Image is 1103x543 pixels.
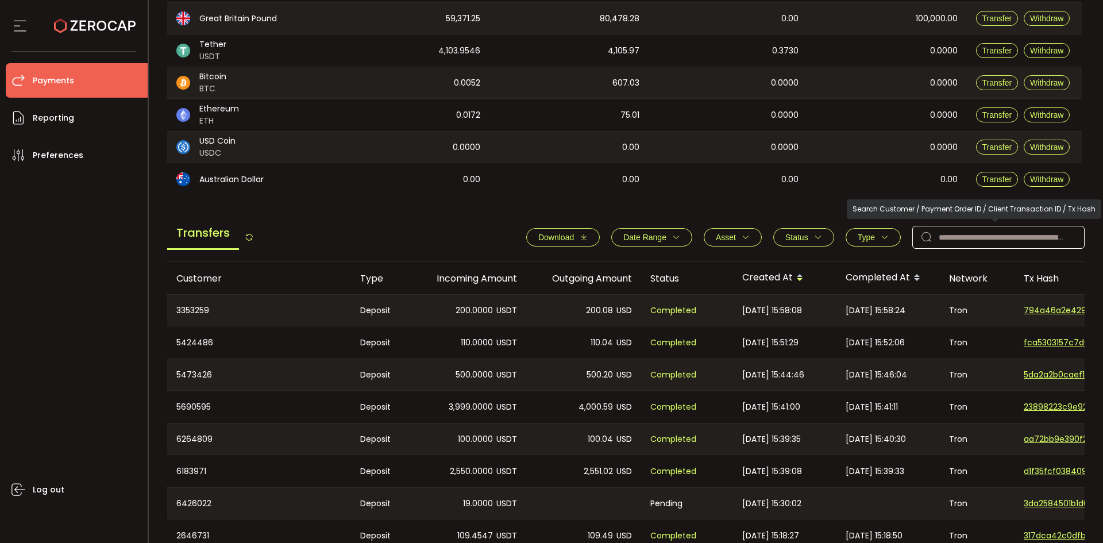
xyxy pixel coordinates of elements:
span: 607.03 [612,76,639,90]
span: Status [785,233,808,242]
span: 0.0000 [771,76,799,90]
span: 0.00 [781,173,799,186]
span: BTC [199,83,226,95]
span: [DATE] 15:52:06 [846,336,905,349]
div: Created At [733,268,836,288]
span: [DATE] 15:18:50 [846,529,903,542]
span: 200.08 [586,304,613,317]
span: [DATE] 15:39:35 [742,433,801,446]
button: Withdraw [1024,172,1070,187]
iframe: Chat Widget [1046,488,1103,543]
span: 0.0000 [930,109,958,122]
span: USD [616,368,632,382]
span: Completed [650,368,696,382]
div: Incoming Amount [411,272,526,285]
div: 6426022 [167,488,351,519]
span: [DATE] 15:44:46 [742,368,804,382]
div: Type [351,272,411,285]
span: USD [616,336,632,349]
span: 0.00 [622,173,639,186]
span: USDT [496,433,517,446]
span: USDT [496,304,517,317]
span: Asset [716,233,736,242]
span: USDT [496,529,517,542]
span: Reporting [33,110,74,126]
span: 0.0000 [930,141,958,154]
button: Type [846,228,901,247]
span: ETH [199,115,239,127]
span: Ethereum [199,103,239,115]
div: 6264809 [167,423,351,455]
span: Transfer [982,110,1012,120]
span: [DATE] 15:39:08 [742,465,802,478]
div: Status [641,272,733,285]
div: Deposit [351,391,411,423]
img: usdc_portfolio.svg [176,140,190,154]
span: Completed [650,433,696,446]
button: Transfer [976,107,1019,122]
span: [DATE] 15:18:27 [742,529,799,542]
span: 4,000.59 [579,400,613,414]
span: USD [616,304,632,317]
span: Withdraw [1030,46,1063,55]
span: Transfer [982,14,1012,23]
div: Completed At [836,268,940,288]
button: Date Range [611,228,692,247]
span: USDT [496,368,517,382]
span: Withdraw [1030,175,1063,184]
span: Completed [650,336,696,349]
span: 3,999.0000 [449,400,493,414]
span: Transfers [167,217,239,250]
div: 5424486 [167,326,351,359]
span: [DATE] 15:58:24 [846,304,905,317]
img: eth_portfolio.svg [176,108,190,122]
button: Transfer [976,140,1019,155]
span: Tether [199,38,226,51]
img: btc_portfolio.svg [176,76,190,90]
button: Withdraw [1024,107,1070,122]
span: USD Coin [199,135,236,147]
button: Transfer [976,75,1019,90]
span: 500.20 [587,368,613,382]
div: Deposit [351,455,411,487]
div: Customer [167,272,351,285]
div: Deposit [351,488,411,519]
div: Tron [940,488,1015,519]
span: [DATE] 15:39:33 [846,465,904,478]
span: 0.0052 [454,76,480,90]
span: 100.0000 [458,433,493,446]
span: 100,000.00 [916,12,958,25]
span: [DATE] 15:58:08 [742,304,802,317]
span: USD [616,400,632,414]
span: Australian Dollar [199,174,264,186]
span: USDT [496,400,517,414]
span: Withdraw [1030,78,1063,87]
button: Asset [704,228,762,247]
button: Withdraw [1024,140,1070,155]
button: Withdraw [1024,75,1070,90]
span: Completed [650,529,696,542]
span: USDT [496,465,517,478]
span: 100.04 [588,433,613,446]
span: 0.0000 [453,141,480,154]
button: Download [526,228,600,247]
span: 0.0000 [771,109,799,122]
button: Status [773,228,834,247]
button: Withdraw [1024,11,1070,26]
div: Tron [940,326,1015,359]
span: 2,551.02 [584,465,613,478]
span: Payments [33,72,74,89]
span: Bitcoin [199,71,226,83]
span: 2,550.0000 [450,465,493,478]
div: Deposit [351,359,411,390]
span: USDT [496,336,517,349]
div: 3353259 [167,295,351,326]
span: Date Range [623,233,666,242]
span: 0.3730 [772,44,799,57]
span: Type [858,233,875,242]
div: Deposit [351,326,411,359]
div: Network [940,272,1015,285]
span: Transfer [982,78,1012,87]
span: Completed [650,304,696,317]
